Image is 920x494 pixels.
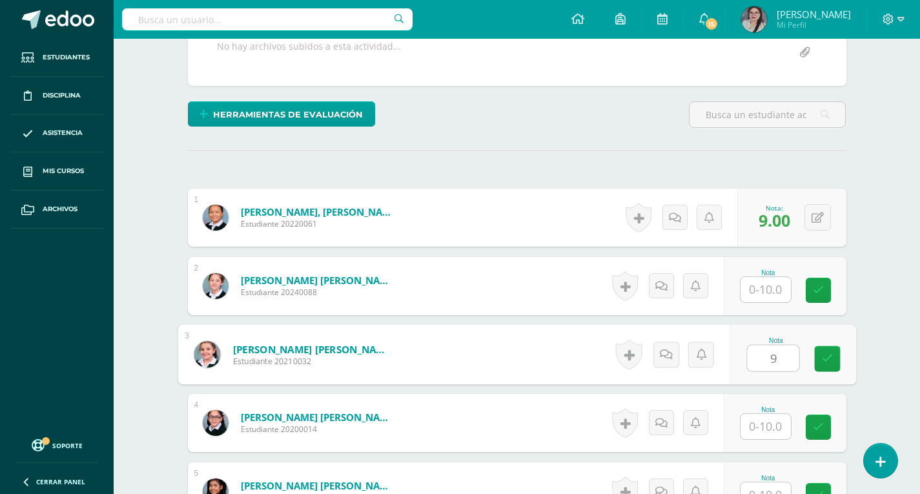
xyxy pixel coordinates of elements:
a: Asistencia [10,115,103,153]
input: 0-10.0 [747,345,799,371]
input: Busca un estudiante aquí... [690,102,845,127]
input: 0-10.0 [741,277,791,302]
a: Mis cursos [10,152,103,190]
span: 9.00 [759,209,790,231]
span: Mi Perfil [777,19,851,30]
div: Nota: [759,203,790,212]
a: Soporte [15,436,98,453]
span: Estudiante 20200014 [241,424,396,435]
div: Nota [740,269,797,276]
img: 05efb75b5bea467f4073a886dd4780d2.png [203,273,229,299]
span: Estudiante 20220061 [241,218,396,229]
span: Cerrar panel [36,477,85,486]
span: Estudiantes [43,52,90,63]
a: Disciplina [10,77,103,115]
div: Nota [740,475,797,482]
a: Herramientas de evaluación [188,101,375,127]
span: Estudiante 20240088 [241,287,396,298]
img: e8dc33c7848f8dbc2b6ccb4336c3d423.png [203,410,229,436]
a: [PERSON_NAME] [PERSON_NAME] [241,479,396,492]
a: Estudiantes [10,39,103,77]
a: [PERSON_NAME] [PERSON_NAME] [241,274,396,287]
span: Archivos [43,204,77,214]
a: Archivos [10,190,103,229]
span: Disciplina [43,90,81,101]
input: Busca un usuario... [122,8,413,30]
span: Asistencia [43,128,83,138]
span: [PERSON_NAME] [777,8,851,21]
a: [PERSON_NAME], [PERSON_NAME] [241,205,396,218]
div: No hay archivos subidos a esta actividad... [217,40,401,65]
span: Mis cursos [43,166,84,176]
span: Soporte [52,441,83,450]
span: Estudiante 20210032 [232,356,392,367]
span: Herramientas de evaluación [213,103,363,127]
img: 4f62c0cecae60328497514905051bca8.png [741,6,767,32]
a: [PERSON_NAME] [PERSON_NAME] [232,342,392,356]
img: 96068d01be8c1ae11aa10e1c6f103d7d.png [194,341,220,367]
div: Nota [740,406,797,413]
input: 0-10.0 [741,414,791,439]
div: Nota [746,337,805,344]
span: 15 [704,17,719,31]
img: 7e4b5f5be407e2a2d2a90dd3456b4236.png [203,205,229,231]
a: [PERSON_NAME] [PERSON_NAME] [241,411,396,424]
